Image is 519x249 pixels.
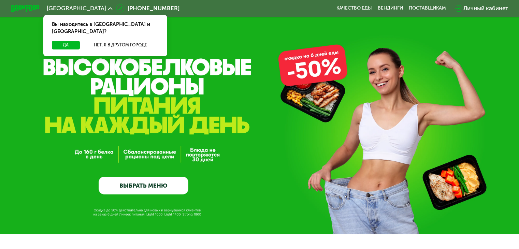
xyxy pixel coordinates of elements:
a: Качество еды [336,5,372,11]
div: поставщикам [409,5,446,11]
span: [GEOGRAPHIC_DATA] [47,5,106,11]
a: Вендинги [378,5,403,11]
a: ВЫБРАТЬ МЕНЮ [99,177,188,195]
button: Да [52,41,80,49]
a: [PHONE_NUMBER] [116,4,179,13]
div: Вы находитесь в [GEOGRAPHIC_DATA] и [GEOGRAPHIC_DATA]? [43,15,167,41]
div: Личный кабинет [463,4,508,13]
button: Нет, я в другом городе [83,41,159,49]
